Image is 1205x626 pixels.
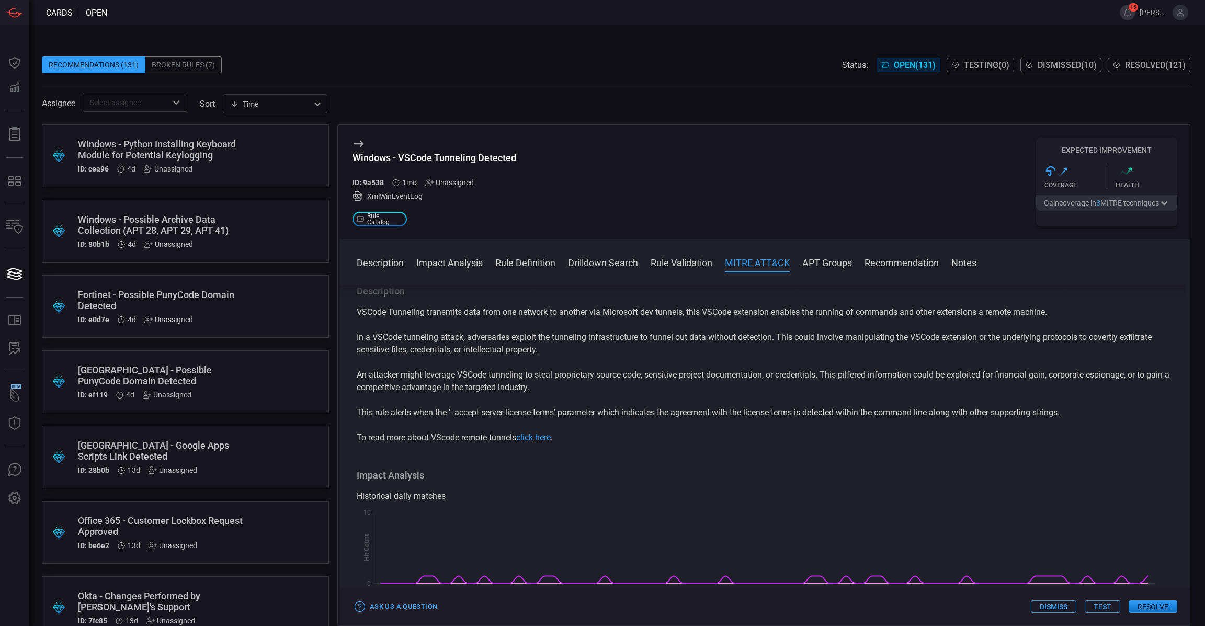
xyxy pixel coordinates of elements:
[1044,181,1107,189] div: Coverage
[2,486,27,511] button: Preferences
[144,315,193,324] div: Unassigned
[495,256,555,268] button: Rule Definition
[516,432,551,442] a: click here
[78,139,253,161] div: Windows - Python Installing Keyboard Module for Potential Keylogging
[1038,60,1097,70] span: Dismissed ( 10 )
[78,391,108,399] h5: ID: ef119
[2,168,27,194] button: MITRE - Detection Posture
[894,60,936,70] span: Open ( 131 )
[144,240,193,248] div: Unassigned
[1129,600,1177,613] button: Resolve
[1020,58,1101,72] button: Dismissed(10)
[78,365,253,386] div: Palo Alto - Possible PunyCode Domain Detected
[127,165,135,173] span: Aug 28, 2025 2:28 AM
[1125,60,1186,70] span: Resolved ( 121 )
[2,458,27,483] button: Ask Us A Question
[144,165,192,173] div: Unassigned
[2,215,27,240] button: Inventory
[802,256,852,268] button: APT Groups
[42,98,75,108] span: Assignee
[416,256,483,268] button: Impact Analysis
[78,466,109,474] h5: ID: 28b0b
[128,541,140,550] span: Aug 19, 2025 7:57 AM
[842,60,868,70] span: Status:
[78,541,109,550] h5: ID: be6e2
[357,369,1173,394] p: An attacker might leverage VSCode tunneling to steal proprietary source code, sensitive project d...
[357,431,1173,444] p: To read more about VScode remote tunnels .
[2,411,27,436] button: Threat Intelligence
[78,165,109,173] h5: ID: cea96
[1031,600,1076,613] button: Dismiss
[78,440,253,462] div: Palo Alto - Google Apps Scripts Link Detected
[357,490,1173,503] div: Historical daily matches
[128,466,140,474] span: Aug 19, 2025 7:57 AM
[725,256,790,268] button: MITRE ATT&CK
[357,331,1173,356] p: In a VSCode tunneling attack, adversaries exploit the tunneling infrastructure to funnel out data...
[357,306,1173,318] p: VSCode Tunneling transmits data from one network to another via Microsoft dev tunnels, this VSCod...
[126,391,134,399] span: Aug 28, 2025 2:28 AM
[145,56,222,73] div: Broken Rules (7)
[1085,600,1120,613] button: Test
[363,534,370,561] text: Hit Count
[951,256,976,268] button: Notes
[169,95,184,110] button: Open
[86,8,107,18] span: open
[42,56,145,73] div: Recommendations (131)
[1129,3,1138,12] span: 15
[128,240,136,248] span: Aug 28, 2025 2:28 AM
[367,580,371,587] text: 0
[2,50,27,75] button: Dashboard
[357,469,1173,482] h3: Impact Analysis
[353,178,384,187] h5: ID: 9a538
[2,308,27,333] button: Rule Catalog
[877,58,940,72] button: Open(131)
[353,191,516,201] div: XmlWinEventLog
[78,515,253,537] div: Office 365 - Customer Lockbox Request Approved
[2,261,27,287] button: Cards
[964,60,1009,70] span: Testing ( 0 )
[200,99,215,109] label: sort
[1036,146,1177,154] h5: Expected Improvement
[367,213,403,225] span: Rule Catalog
[353,599,440,615] button: Ask Us a Question
[78,240,109,248] h5: ID: 80b1b
[146,617,195,625] div: Unassigned
[363,509,371,516] text: 10
[1120,5,1135,20] button: 15
[357,406,1173,419] p: This rule alerts when the '--accept-server-license-terms' parameter which indicates the agreement...
[78,315,109,324] h5: ID: e0d7e
[568,256,638,268] button: Drilldown Search
[143,391,191,399] div: Unassigned
[425,178,474,187] div: Unassigned
[1140,8,1168,17] span: [PERSON_NAME].[PERSON_NAME]
[230,99,311,109] div: Time
[78,617,107,625] h5: ID: 7fc85
[78,289,253,311] div: Fortinet - Possible PunyCode Domain Detected
[2,383,27,408] button: Wingman
[128,315,136,324] span: Aug 28, 2025 2:28 AM
[78,214,253,236] div: Windows - Possible Archive Data Collection (APT 28, APT 29, APT 41)
[947,58,1014,72] button: Testing(0)
[865,256,939,268] button: Recommendation
[357,256,404,268] button: Description
[149,541,197,550] div: Unassigned
[46,8,73,18] span: Cards
[1108,58,1190,72] button: Resolved(121)
[2,122,27,147] button: Reports
[126,617,138,625] span: Aug 19, 2025 7:57 AM
[149,466,197,474] div: Unassigned
[86,96,167,109] input: Select assignee
[651,256,712,268] button: Rule Validation
[1036,195,1177,211] button: Gaincoverage in3MITRE techniques
[402,178,417,187] span: Jul 23, 2025 5:46 AM
[78,590,253,612] div: Okta - Changes Performed by Okta's Support
[1116,181,1178,189] div: Health
[2,75,27,100] button: Detections
[1096,199,1100,207] span: 3
[2,336,27,361] button: ALERT ANALYSIS
[353,152,516,163] div: Windows - VSCode Tunneling Detected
